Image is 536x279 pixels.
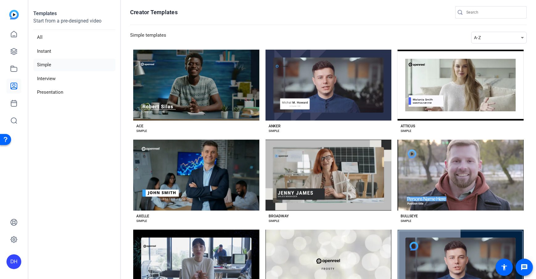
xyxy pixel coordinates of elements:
h1: Creator Templates [130,9,178,16]
div: ACE [136,124,143,129]
div: SIMPLE [269,129,279,133]
mat-icon: accessibility [501,264,508,271]
div: SIMPLE [136,219,147,224]
div: ATTICUS [401,124,415,129]
li: Presentation [33,86,115,99]
div: SIMPLE [269,219,279,224]
div: AXELLE [136,214,149,219]
button: Template image [398,50,524,121]
strong: Templates [33,10,57,16]
mat-icon: message [521,264,528,271]
span: A-Z [474,35,481,40]
li: Interview [33,72,115,85]
div: BROADWAY [269,214,289,219]
div: DH [6,254,21,269]
div: SIMPLE [401,219,411,224]
li: All [33,31,115,44]
div: ANKER [269,124,281,129]
img: blue-gradient.svg [9,10,19,19]
li: Simple [33,59,115,71]
input: Search [466,9,522,16]
p: Start from a pre-designed video [33,17,115,30]
div: SIMPLE [136,129,147,133]
button: Template image [133,140,259,211]
li: Instant [33,45,115,58]
div: BULLSEYE [401,214,418,219]
div: SIMPLE [401,129,411,133]
button: Template image [266,140,392,211]
button: Template image [398,140,524,211]
button: Template image [133,50,259,121]
button: Template image [266,50,392,121]
h3: Simple templates [130,32,166,43]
